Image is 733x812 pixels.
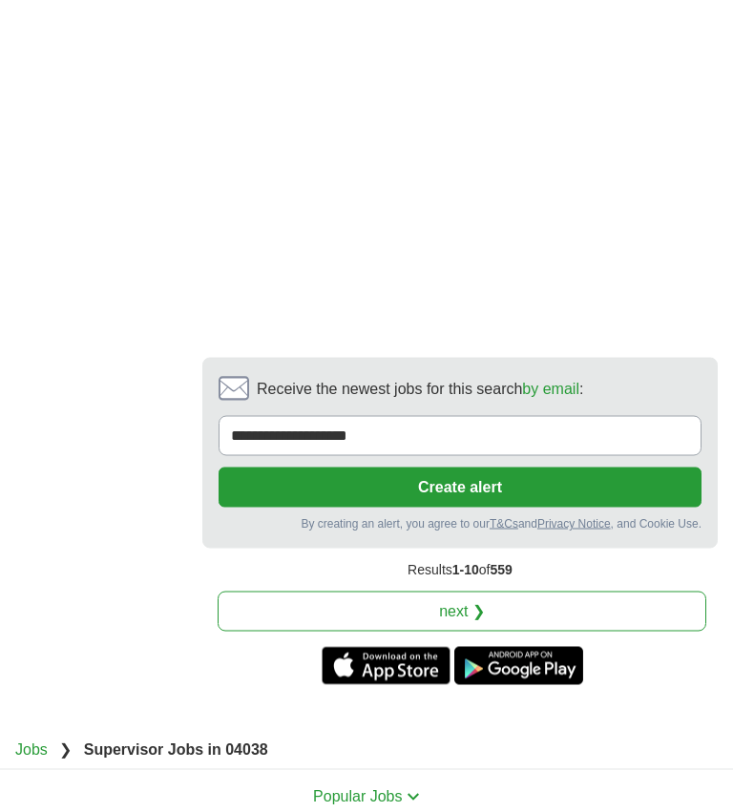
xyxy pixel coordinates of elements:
[84,741,268,758] strong: Supervisor Jobs in 04038
[322,647,450,685] a: Get the iPhone app
[490,517,518,531] a: T&Cs
[15,741,48,758] a: Jobs
[522,381,579,397] a: by email
[219,468,702,508] button: Create alert
[454,647,583,685] a: Get the Android app
[219,515,702,532] div: By creating an alert, you agree to our and , and Cookie Use.
[452,562,479,577] span: 1-10
[537,517,611,531] a: Privacy Notice
[202,549,718,592] div: Results of
[218,592,706,632] a: next ❯
[491,562,513,577] span: 559
[313,788,402,804] span: Popular Jobs
[407,793,420,802] img: toggle icon
[257,378,583,401] span: Receive the newest jobs for this search :
[59,741,72,758] span: ❯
